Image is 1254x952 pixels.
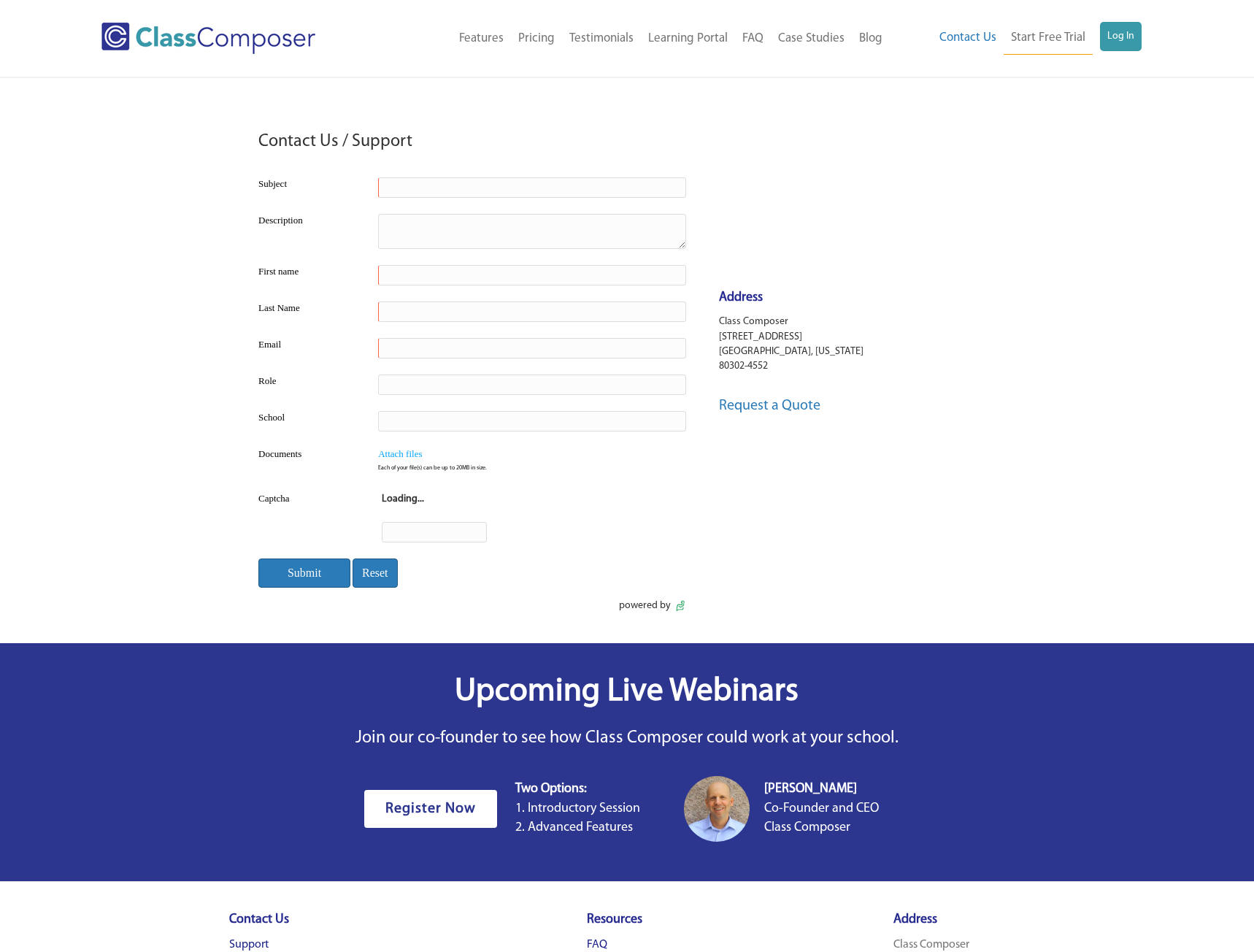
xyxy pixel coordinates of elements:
a: Request a Quote [719,399,820,413]
p: Class Composer [STREET_ADDRESS] [GEOGRAPHIC_DATA], [US_STATE] 80302-4552 [719,315,999,374]
span: Each of your file(s) can be up to 20MB in size. [378,464,487,473]
strong: Loading... [382,494,424,504]
b: Two Options: [515,783,587,796]
span: Class Composer [764,821,850,834]
a: FAQ [735,23,771,55]
td: Email [255,330,360,366]
td: Subject [255,169,360,206]
h3: Upcoming Live Webinars [142,672,1112,711]
span: powered by [619,599,671,613]
nav: Header Menu [375,23,890,55]
a: Pricing [511,23,562,55]
a: Blog [852,23,890,55]
a: Features [452,23,511,55]
b: [PERSON_NAME] [764,783,857,796]
td: School [255,403,360,439]
h4: Contact Us [229,911,309,929]
input: Submit [258,558,350,588]
td: Captcha [255,484,363,550]
td: Documents [255,439,360,484]
a: Testimonials [562,23,641,55]
h4: Address [893,911,1077,929]
input: Reset [353,558,398,588]
h4: Resources [587,911,667,929]
span: Join our co-founder to see how Class Composer could work at your school. [355,729,899,747]
td: Last Name [255,293,360,330]
span: Register Now [385,802,476,816]
img: Class Composer [101,23,315,54]
img: portalLogo.de847024ebc0131731a3.png [674,600,686,612]
h4: Address [719,289,999,307]
img: screen shot 2018 10 08 at 11.06.05 am [684,776,750,842]
nav: Header Menu [890,22,1142,55]
a: Log In [1100,22,1142,51]
span: Co-Founder and CEO [764,802,879,815]
a: Learning Portal [641,23,735,55]
td: Role [255,366,360,403]
h3: Contact Us / Support [258,130,412,155]
a: Case Studies [771,23,852,55]
a: FAQ [587,939,607,951]
a: Register Now [364,790,497,828]
td: First name [255,257,360,293]
a: Support [229,939,269,951]
a: Contact Us [932,22,1004,54]
a: Start Free Trial [1004,22,1093,55]
td: Description [255,206,360,257]
p: 1. Introductory Session 2. Advanced Features [515,780,640,837]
